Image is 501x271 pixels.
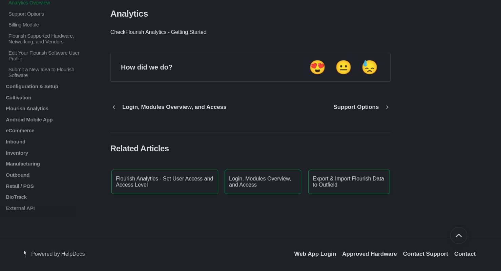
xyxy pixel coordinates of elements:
[225,170,301,194] a: Login, Modules Overview, and Access
[294,251,336,257] a: Opens in a new tab
[110,144,391,153] h4: Related Articles
[5,172,85,178] a: Outbound
[5,50,85,61] a: Edit Your Flourish Software User Profile
[328,98,391,116] a: Go to next article Support Options
[116,176,214,188] p: Flourish Analytics - Set User Access and Access Level
[5,83,85,89] a: Configuration & Setup
[125,29,206,35] a: Flourish Analytics - Getting Started
[5,11,85,16] a: Support Options
[24,251,28,257] a: Opens in a new tab
[5,105,85,111] a: Flourish Analytics
[5,194,85,200] a: BioTrack
[229,176,297,188] p: Login, Modules Overview, and Access
[450,227,467,244] button: Go back to top of document
[308,170,390,194] a: Export & Import Flourish Data to Outfield
[110,28,391,37] p: Check
[110,8,148,19] strong: Analytics
[5,94,85,100] a: Cultivation
[359,59,380,76] button: Negative feedback button
[5,205,85,211] a: External API
[5,150,85,155] a: Inventory
[8,22,85,27] p: Billing Module
[8,50,85,61] p: Edit Your Flourish Software User Profile
[111,170,218,194] a: Flourish Analytics - Set User Access and Access Level
[28,251,85,257] a: Opens in a new tab
[342,251,397,257] a: Opens in a new tab
[5,183,85,189] a: Retail / POS
[5,128,85,133] a: eCommerce
[333,59,354,76] button: Neutral feedback button
[307,59,328,76] button: Positive feedback button
[5,116,85,122] a: Android Mobile App
[5,66,85,78] a: Submit a New Idea to Flourish Software
[5,161,85,167] a: Manufacturing
[8,11,85,16] p: Support Options
[5,22,85,27] a: Billing Module
[8,33,85,44] p: Flourish Supported Hardware, Networking, and Vendors
[31,251,85,257] span: Powered by HelpDocs
[5,33,85,44] a: Flourish Supported Hardware, Networking, and Vendors
[454,251,476,257] a: Contact
[121,63,172,71] p: How did we do?
[313,176,385,188] p: Export & Import Flourish Data to Outfield
[24,251,26,257] img: Flourish Help Center
[328,104,384,111] p: Support Options
[117,104,232,111] p: Login, Modules Overview, and Access
[403,251,448,257] a: Opens in a new tab
[110,98,232,116] a: Go to previous article Login, Modules Overview, and Access
[5,139,85,144] a: Inbound
[8,66,85,78] p: Submit a New Idea to Flourish Software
